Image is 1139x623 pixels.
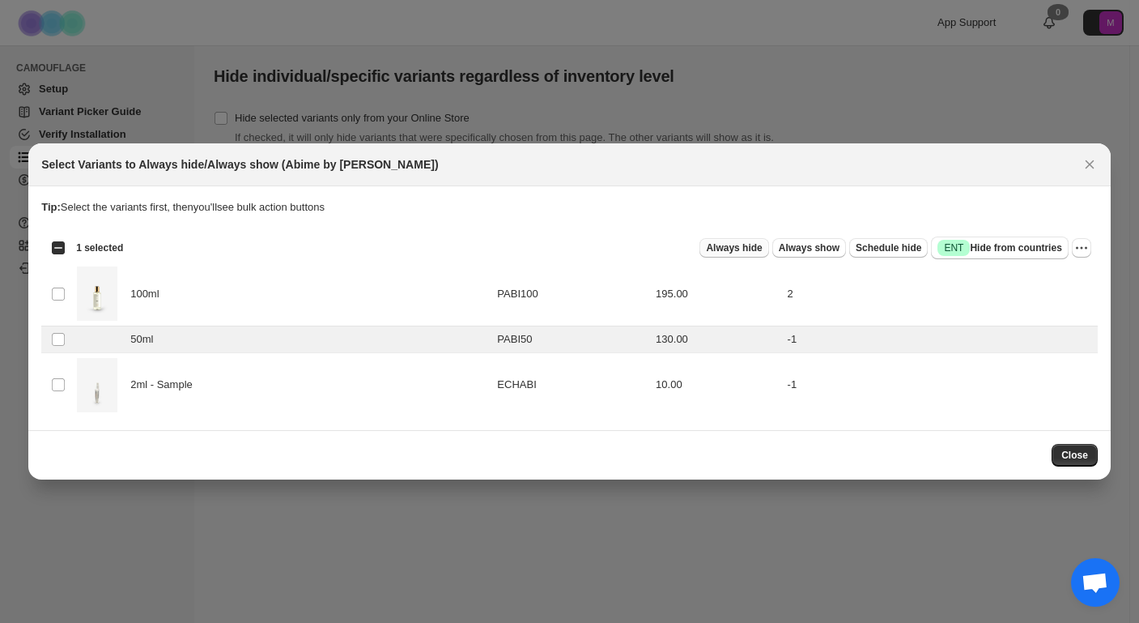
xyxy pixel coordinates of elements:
h2: Select Variants to Always hide/Always show (Abime by [PERSON_NAME]) [41,156,438,173]
a: Open chat [1071,558,1120,607]
td: 10.00 [651,353,782,417]
span: 1 selected [76,241,123,254]
span: 100ml [130,286,168,302]
td: PABI50 [492,326,651,353]
td: 2 [783,262,1098,326]
td: PABI100 [492,262,651,326]
button: Close [1052,444,1098,467]
td: -1 [783,353,1098,417]
span: Always show [779,241,839,254]
button: Schedule hide [849,238,928,258]
td: ECHABI [492,353,651,417]
button: Close [1078,153,1101,176]
span: ENT [944,241,963,254]
button: SuccessENTHide from countries [931,237,1068,259]
span: Close [1061,449,1088,462]
button: More actions [1072,238,1091,258]
span: Always hide [706,241,762,254]
span: 50ml [130,331,162,348]
strong: Tip: [41,201,61,213]
span: Schedule hide [856,241,921,254]
button: Always hide [699,238,768,258]
button: Always show [772,238,846,258]
span: 2ml - Sample [130,377,201,393]
p: Select the variants first, then you'll see bulk action buttons [41,199,1098,215]
img: IMG_9520_1fd79237-c4ed-4a4a-9716-9ea45df1f1e4.jpg [77,358,117,412]
td: -1 [783,326,1098,353]
td: 130.00 [651,326,782,353]
img: Abime.png [77,267,117,321]
span: Hide from countries [937,240,1061,256]
td: 195.00 [651,262,782,326]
